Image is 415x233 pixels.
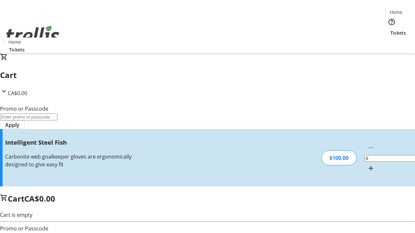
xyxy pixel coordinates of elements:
span: CA$0.00 [24,193,55,204]
img: Orient E2E Organization 9N6DeoeNRN's Logo [4,18,62,51]
span: Apply [5,121,19,129]
button: Increment by one [364,162,377,175]
a: Tickets [385,29,411,36]
button: Help [385,16,398,28]
a: Home [385,9,406,16]
a: Tickets [4,46,30,53]
button: Cart [385,36,398,49]
span: CA$0.00 [8,90,27,97]
span: Home [8,39,21,45]
div: Carbonite web goalkeeper gloves are ergonomically designed to give easy fit [5,153,147,168]
div: $100.00 [321,150,357,165]
h3: Intelligent Steel Fish [5,138,147,147]
span: Home [390,9,402,16]
a: Home [4,39,25,45]
span: Tickets [390,29,406,36]
span: Tickets [9,46,25,53]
